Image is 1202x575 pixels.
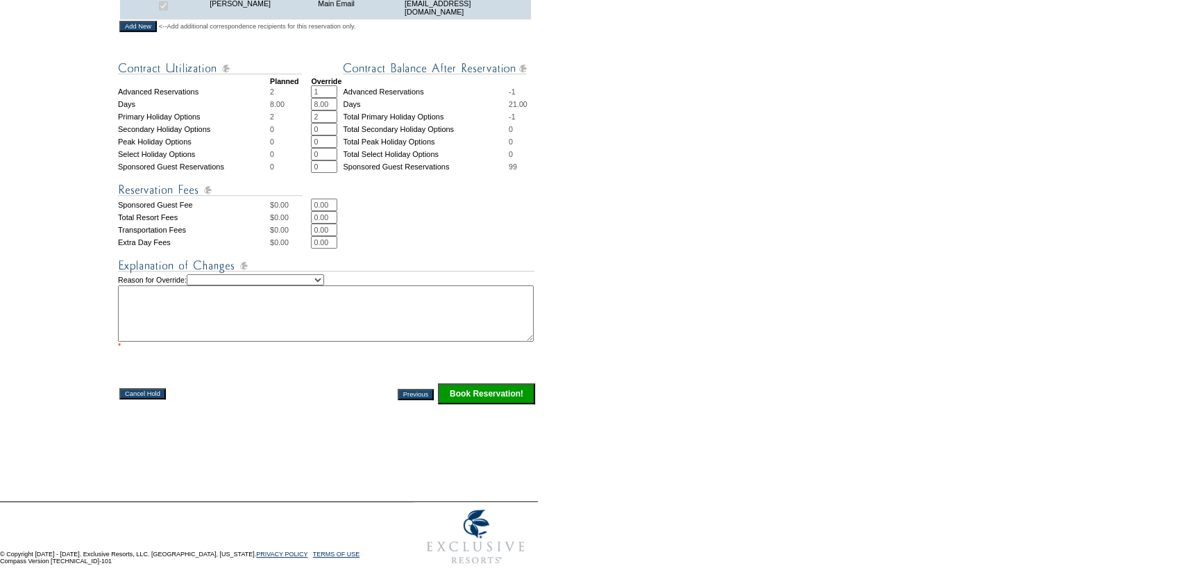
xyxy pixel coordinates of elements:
[118,110,270,123] td: Primary Holiday Options
[118,181,302,199] img: Reservation Fees
[270,112,274,121] span: 2
[270,87,274,96] span: 2
[118,224,270,236] td: Transportation Fees
[343,98,509,110] td: Days
[509,137,513,146] span: 0
[256,551,307,558] a: PRIVACY POLICY
[343,60,527,77] img: Contract Balance After Reservation
[118,274,536,350] td: Reason for Override:
[313,551,360,558] a: TERMS OF USE
[509,87,515,96] span: -1
[343,160,509,173] td: Sponsored Guest Reservations
[274,238,289,247] span: 0.00
[159,22,356,31] span: <--Add additional correspondence recipients for this reservation only.
[414,502,538,572] img: Exclusive Resorts
[509,100,527,108] span: 21.00
[119,388,166,399] input: Cancel Hold
[343,110,509,123] td: Total Primary Holiday Options
[118,98,270,110] td: Days
[274,213,289,222] span: 0.00
[118,123,270,135] td: Secondary Holiday Options
[343,85,509,98] td: Advanced Reservations
[118,60,302,77] img: Contract Utilization
[118,236,270,249] td: Extra Day Fees
[118,199,270,211] td: Sponsored Guest Fee
[118,160,270,173] td: Sponsored Guest Reservations
[270,100,285,108] span: 8.00
[270,150,274,158] span: 0
[398,389,434,400] input: Previous
[270,236,311,249] td: $
[270,137,274,146] span: 0
[118,85,270,98] td: Advanced Reservations
[119,21,157,32] input: Add New
[270,125,274,133] span: 0
[118,148,270,160] td: Select Holiday Options
[509,112,515,121] span: -1
[343,123,509,135] td: Total Secondary Holiday Options
[118,135,270,148] td: Peak Holiday Options
[438,383,535,404] input: Click this button to finalize your reservation.
[270,77,298,85] strong: Planned
[343,148,509,160] td: Total Select Holiday Options
[270,224,311,236] td: $
[270,162,274,171] span: 0
[311,77,341,85] strong: Override
[270,199,311,211] td: $
[118,211,270,224] td: Total Resort Fees
[509,150,513,158] span: 0
[509,125,513,133] span: 0
[274,226,289,234] span: 0.00
[274,201,289,209] span: 0.00
[343,135,509,148] td: Total Peak Holiday Options
[270,211,311,224] td: $
[509,162,517,171] span: 99
[118,257,534,274] img: Explanation of Changes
